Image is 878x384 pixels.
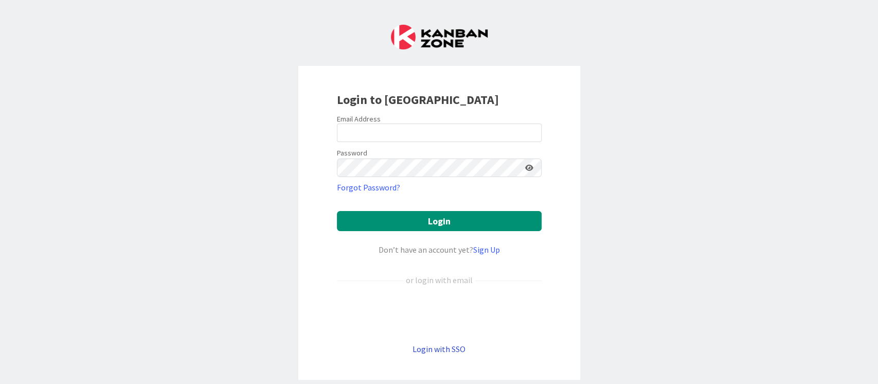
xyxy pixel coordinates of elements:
[332,303,547,326] iframe: Sign in with Google Button
[473,245,500,255] a: Sign Up
[337,114,381,124] label: Email Address
[391,25,488,49] img: Kanban Zone
[337,181,400,194] a: Forgot Password?
[337,148,367,159] label: Password
[337,243,542,256] div: Don’t have an account yet?
[403,274,475,286] div: or login with email
[337,92,499,108] b: Login to [GEOGRAPHIC_DATA]
[413,344,465,354] a: Login with SSO
[337,211,542,231] button: Login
